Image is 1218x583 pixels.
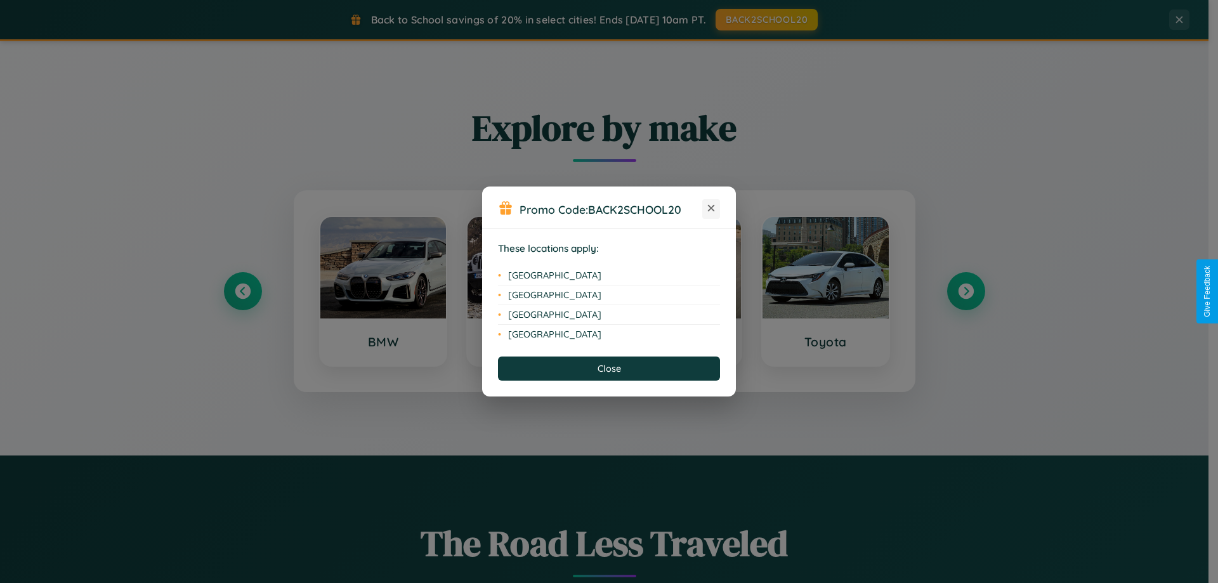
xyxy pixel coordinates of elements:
[588,202,681,216] b: BACK2SCHOOL20
[498,266,720,285] li: [GEOGRAPHIC_DATA]
[498,285,720,305] li: [GEOGRAPHIC_DATA]
[498,357,720,381] button: Close
[520,202,702,216] h3: Promo Code:
[498,242,599,254] strong: These locations apply:
[498,325,720,344] li: [GEOGRAPHIC_DATA]
[498,305,720,325] li: [GEOGRAPHIC_DATA]
[1203,266,1212,317] div: Give Feedback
